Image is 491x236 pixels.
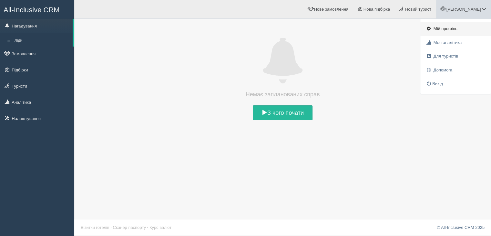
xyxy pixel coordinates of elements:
span: All-Inclusive CRM [4,6,60,14]
span: · [110,225,112,230]
span: Нова підбірка [363,7,390,12]
a: Сканер паспорту [113,225,146,230]
a: Вихід [420,77,491,91]
span: Нове замовлення [314,7,348,12]
a: З чого почати [253,105,312,120]
a: All-Inclusive CRM [0,0,74,18]
a: Для туристів [420,49,491,63]
a: Візитки готелів [81,225,109,230]
span: [PERSON_NAME] [446,7,481,12]
h4: Немає запланованих справ [234,90,331,99]
a: Ліди [12,35,73,47]
a: Курс валют [149,225,171,230]
a: Допомога [420,63,491,77]
a: © All-Inclusive CRM 2025 [437,225,485,230]
span: Допомога [434,68,452,72]
a: Моя аналітика [420,36,491,50]
span: Новий турист [405,7,431,12]
span: · [147,225,148,230]
a: Мій профіль [420,22,491,36]
span: Моя аналітика [434,40,462,45]
span: Мій профіль [434,26,457,31]
span: Для туристів [434,54,458,59]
